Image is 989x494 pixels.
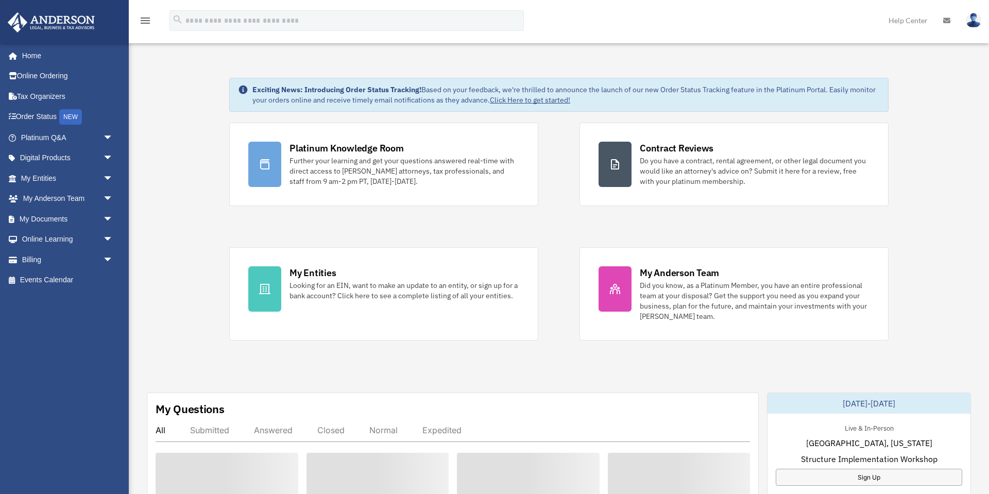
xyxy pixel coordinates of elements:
img: Anderson Advisors Platinum Portal [5,12,98,32]
div: All [156,425,165,435]
div: Further your learning and get your questions answered real-time with direct access to [PERSON_NAM... [289,156,519,186]
div: [DATE]-[DATE] [768,393,970,414]
a: menu [139,18,151,27]
div: My Entities [289,266,336,279]
div: Normal [369,425,398,435]
a: Digital Productsarrow_drop_down [7,148,129,168]
a: Events Calendar [7,270,129,291]
a: My Anderson Teamarrow_drop_down [7,189,129,209]
div: Expedited [422,425,462,435]
span: arrow_drop_down [103,148,124,169]
div: Live & In-Person [837,422,902,433]
div: My Questions [156,401,225,417]
a: Online Learningarrow_drop_down [7,229,129,250]
a: Home [7,45,124,66]
span: arrow_drop_down [103,249,124,270]
span: Structure Implementation Workshop [801,453,937,465]
a: Platinum Q&Aarrow_drop_down [7,127,129,148]
div: Answered [254,425,293,435]
a: My Anderson Team Did you know, as a Platinum Member, you have an entire professional team at your... [579,247,889,340]
a: Contract Reviews Do you have a contract, rental agreement, or other legal document you would like... [579,123,889,206]
div: Looking for an EIN, want to make an update to an entity, or sign up for a bank account? Click her... [289,280,519,301]
a: Billingarrow_drop_down [7,249,129,270]
div: Platinum Knowledge Room [289,142,404,155]
span: arrow_drop_down [103,209,124,230]
span: [GEOGRAPHIC_DATA], [US_STATE] [806,437,932,449]
a: My Documentsarrow_drop_down [7,209,129,229]
div: Do you have a contract, rental agreement, or other legal document you would like an attorney's ad... [640,156,869,186]
span: arrow_drop_down [103,229,124,250]
a: Online Ordering [7,66,129,87]
div: Submitted [190,425,229,435]
div: NEW [59,109,82,125]
img: User Pic [966,13,981,28]
a: My Entitiesarrow_drop_down [7,168,129,189]
div: Contract Reviews [640,142,713,155]
div: Closed [317,425,345,435]
div: Based on your feedback, we're thrilled to announce the launch of our new Order Status Tracking fe... [252,84,880,105]
a: Order StatusNEW [7,107,129,128]
a: Tax Organizers [7,86,129,107]
a: Sign Up [776,469,962,486]
a: Platinum Knowledge Room Further your learning and get your questions answered real-time with dire... [229,123,538,206]
strong: Exciting News: Introducing Order Status Tracking! [252,85,421,94]
span: arrow_drop_down [103,189,124,210]
div: Did you know, as a Platinum Member, you have an entire professional team at your disposal? Get th... [640,280,869,321]
i: menu [139,14,151,27]
i: search [172,14,183,25]
span: arrow_drop_down [103,168,124,189]
span: arrow_drop_down [103,127,124,148]
div: My Anderson Team [640,266,719,279]
a: Click Here to get started! [490,95,570,105]
a: My Entities Looking for an EIN, want to make an update to an entity, or sign up for a bank accoun... [229,247,538,340]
